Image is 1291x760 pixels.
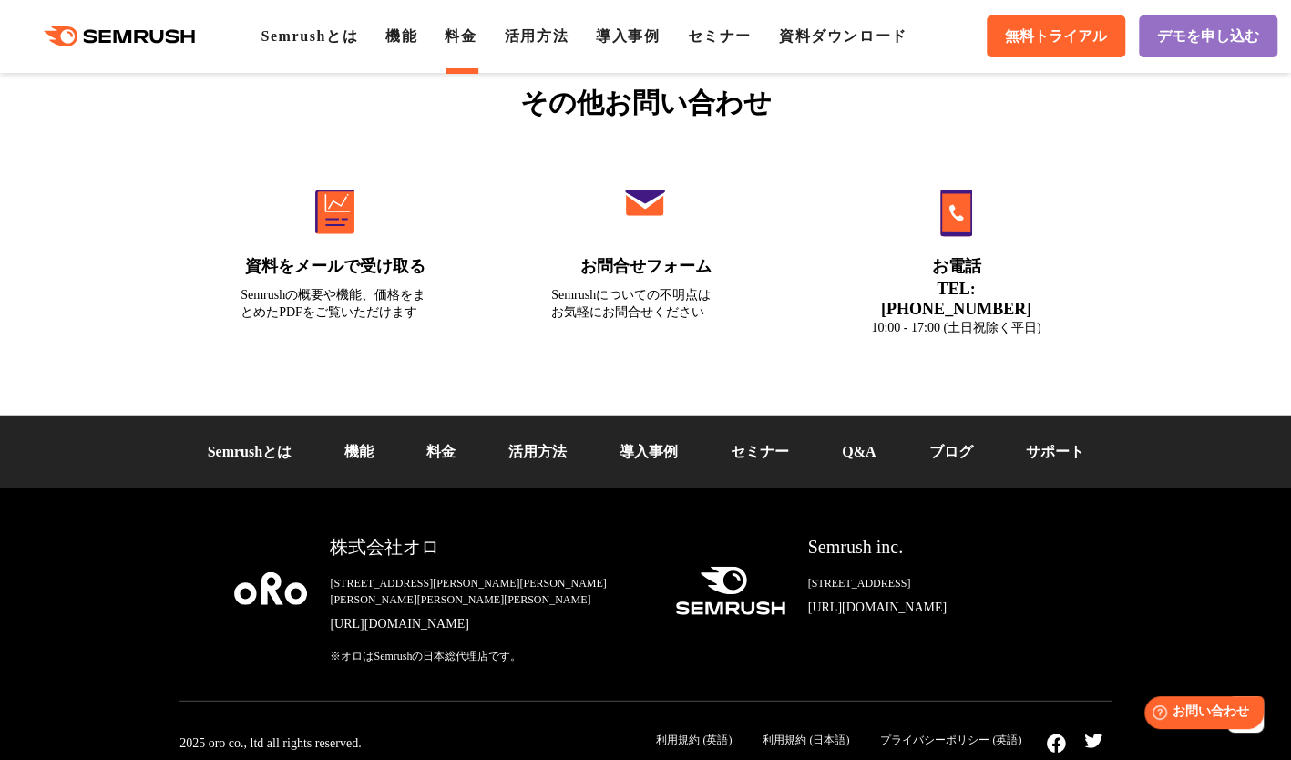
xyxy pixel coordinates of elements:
a: デモを申し込む [1139,15,1277,57]
a: Semrushとは [261,28,358,44]
a: セミナー [687,28,751,44]
a: 導入事例 [620,444,678,459]
div: お問合せフォーム [551,255,740,278]
div: [STREET_ADDRESS] [808,575,1057,591]
a: 料金 [426,444,456,459]
a: 料金 [445,28,476,44]
a: 資料ダウンロード [779,28,907,44]
div: 2025 oro co., ltd all rights reserved. [179,735,361,752]
div: TEL: [PHONE_NUMBER] [862,279,1050,319]
img: facebook [1046,734,1066,754]
a: プライバシーポリシー (英語) [880,734,1021,746]
a: [URL][DOMAIN_NAME] [330,615,645,633]
a: ブログ [928,444,972,459]
div: 10:00 - 17:00 (土日祝除く平日) [862,319,1050,336]
div: ※オロはSemrushの日本総代理店です。 [330,648,645,664]
div: Semrushについての不明点は お気軽にお問合せください [551,286,740,321]
a: Q&A [842,444,876,459]
a: 資料をメールで受け取る Semrushの概要や機能、価格をまとめたPDFをご覧いただけます [202,150,467,359]
span: デモを申し込む [1157,27,1259,46]
a: 活用方法 [505,28,569,44]
div: 株式会社オロ [330,534,645,560]
a: お問合せフォーム Semrushについての不明点はお気軽にお問合せください [513,150,778,359]
a: 利用規約 (英語) [656,734,732,746]
a: 無料トライアル [987,15,1125,57]
img: twitter [1084,734,1102,748]
a: 利用規約 (日本語) [763,734,849,746]
a: 活用方法 [508,444,567,459]
a: 機能 [344,444,374,459]
div: [STREET_ADDRESS][PERSON_NAME][PERSON_NAME][PERSON_NAME][PERSON_NAME][PERSON_NAME] [330,575,645,608]
div: Semrush inc. [808,534,1057,560]
span: 無料トライアル [1005,27,1107,46]
div: その他お問い合わせ [179,82,1112,123]
div: お電話 [862,255,1050,278]
a: [URL][DOMAIN_NAME] [808,599,1057,617]
a: 機能 [385,28,417,44]
img: oro company [234,572,307,605]
iframe: Help widget launcher [1129,689,1271,740]
a: セミナー [731,444,789,459]
div: 資料をメールで受け取る [241,255,429,278]
div: Semrushの概要や機能、価格をまとめたPDFをご覧いただけます [241,286,429,321]
a: 導入事例 [596,28,660,44]
a: Semrushとは [208,444,292,459]
a: サポート [1025,444,1083,459]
